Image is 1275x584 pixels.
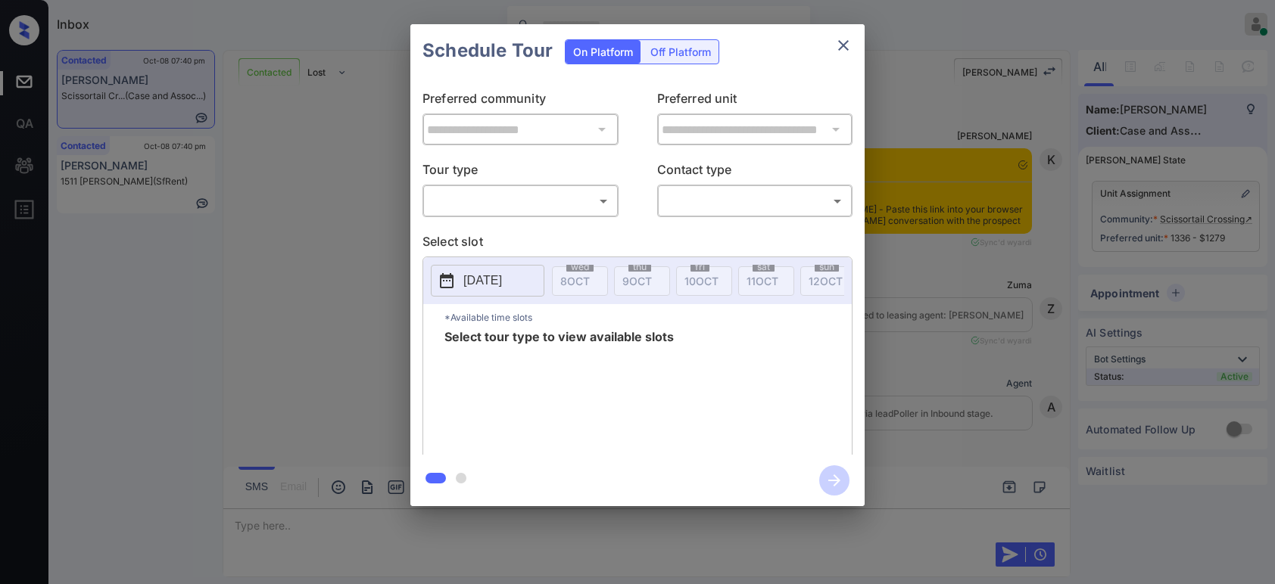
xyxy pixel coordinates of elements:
h2: Schedule Tour [410,24,565,77]
div: Off Platform [643,40,719,64]
p: Tour type [422,160,619,185]
div: On Platform [566,40,641,64]
button: close [828,30,859,61]
p: *Available time slots [444,304,852,331]
p: [DATE] [463,272,502,290]
p: Preferred community [422,89,619,113]
p: Contact type [657,160,853,185]
p: Preferred unit [657,89,853,113]
span: Select tour type to view available slots [444,331,674,452]
p: Select slot [422,232,853,256]
button: [DATE] [431,265,544,297]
